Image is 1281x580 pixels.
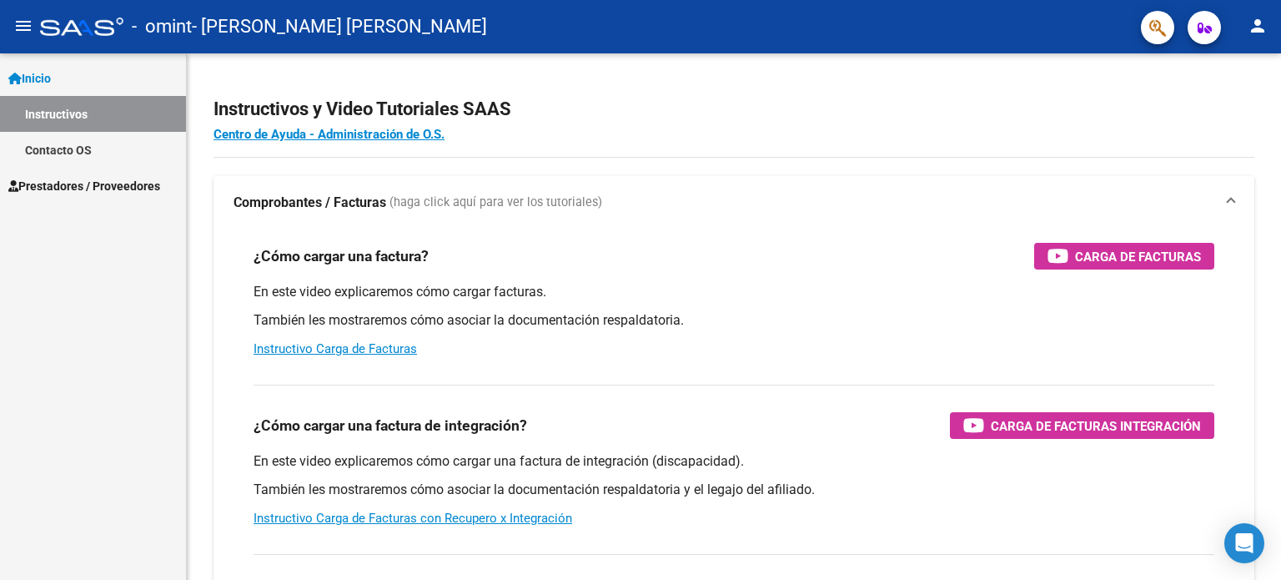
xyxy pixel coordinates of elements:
span: Carga de Facturas [1075,246,1201,267]
mat-icon: person [1248,16,1268,36]
mat-expansion-panel-header: Comprobantes / Facturas (haga click aquí para ver los tutoriales) [213,176,1254,229]
h3: ¿Cómo cargar una factura? [254,245,429,268]
strong: Comprobantes / Facturas [234,194,386,212]
p: En este video explicaremos cómo cargar facturas. [254,283,1214,301]
div: Open Intercom Messenger [1224,523,1264,563]
h3: ¿Cómo cargar una factura de integración? [254,414,527,437]
span: - [PERSON_NAME] [PERSON_NAME] [192,8,487,45]
span: - omint [132,8,192,45]
p: En este video explicaremos cómo cargar una factura de integración (discapacidad). [254,452,1214,471]
span: Inicio [8,69,51,88]
span: Carga de Facturas Integración [991,416,1201,436]
button: Carga de Facturas Integración [950,412,1214,439]
a: Instructivo Carga de Facturas con Recupero x Integración [254,511,572,526]
a: Instructivo Carga de Facturas [254,341,417,356]
mat-icon: menu [13,16,33,36]
span: (haga click aquí para ver los tutoriales) [389,194,602,212]
button: Carga de Facturas [1034,243,1214,270]
span: Prestadores / Proveedores [8,177,160,195]
p: También les mostraremos cómo asociar la documentación respaldatoria y el legajo del afiliado. [254,481,1214,499]
h2: Instructivos y Video Tutoriales SAAS [213,93,1254,125]
a: Centro de Ayuda - Administración de O.S. [213,127,445,142]
p: También les mostraremos cómo asociar la documentación respaldatoria. [254,311,1214,330]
